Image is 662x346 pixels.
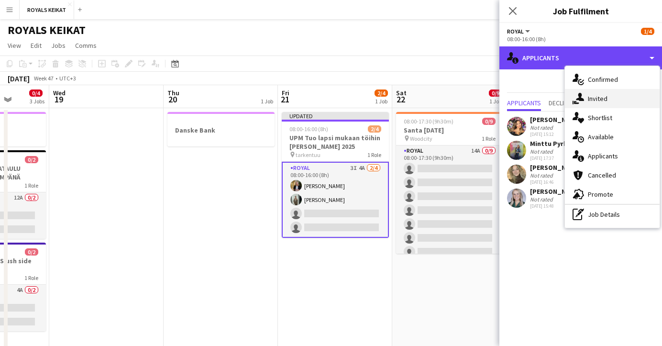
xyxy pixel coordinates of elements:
div: 1 Job [489,98,502,105]
div: Job Details [565,205,660,224]
span: Thu [167,89,179,97]
div: [PERSON_NAME] [530,163,581,172]
div: Not rated [530,148,555,155]
span: Declined [549,100,575,106]
div: 1 Job [261,98,273,105]
a: Comms [71,39,100,52]
span: 0/4 [29,89,43,97]
a: Jobs [47,39,69,52]
span: Applicants [507,100,541,106]
div: Minttu Pyrhönen [530,139,583,148]
div: Applicants [499,46,662,69]
a: View [4,39,25,52]
span: 1 Role [482,135,496,142]
div: [DATE] 15:48 [530,203,581,209]
h3: Santa [DATE] [396,126,503,134]
span: 08:00-17:30 (9h30m) [404,118,453,125]
span: 08:00-16:00 (8h) [289,125,328,133]
app-job-card: 08:00-17:30 (9h30m)0/9Santa [DATE] Woodcity1 RoleRoyal14A0/908:00-17:30 (9h30m) [396,112,503,254]
div: [PERSON_NAME] [530,187,581,196]
app-card-role: Royal14A0/908:00-17:30 (9h30m) [396,145,503,289]
h1: ROYALS KEIKAT [8,23,86,37]
span: 21 [280,94,289,105]
button: ROYALS KEIKAT [20,0,74,19]
span: 22 [395,94,407,105]
span: Invited [588,94,607,103]
span: Fri [282,89,289,97]
div: Not rated [530,196,555,203]
div: 08:00-16:00 (8h) [507,35,654,43]
span: 19 [52,94,66,105]
span: Sat [396,89,407,97]
div: 3 Jobs [30,98,44,105]
span: 1/4 [641,28,654,35]
app-job-card: Danske Bank [167,112,275,146]
span: 1 Role [367,151,381,158]
span: Comms [75,41,97,50]
div: UTC+3 [59,75,76,82]
span: 1 Role [24,274,38,281]
span: Wed [53,89,66,97]
span: 0/2 [25,156,38,163]
span: tarkentuu [296,151,320,158]
span: View [8,41,21,50]
div: [DATE] 16:46 [530,179,581,185]
a: Edit [27,39,45,52]
div: [PERSON_NAME] [530,115,581,124]
span: 0/2 [25,248,38,256]
span: Royal [507,28,524,35]
span: 1 Role [24,182,38,189]
h3: Job Fulfilment [499,5,662,17]
span: Applicants [588,152,618,160]
div: [DATE] 15:12 [530,131,581,137]
div: Not rated [530,172,555,179]
span: Cancelled [588,171,616,179]
span: Confirmed [588,75,618,84]
h3: Danske Bank [167,126,275,134]
div: Updated [282,112,389,120]
span: Edit [31,41,42,50]
span: Week 47 [32,75,55,82]
div: [DATE] [8,74,30,83]
div: [DATE] 17:37 [530,155,583,161]
app-card-role: Royal3I4A2/408:00-16:00 (8h)[PERSON_NAME][PERSON_NAME] [282,162,389,238]
div: Not rated [530,124,555,131]
span: Available [588,133,614,141]
span: Promote [588,190,613,199]
span: 0/9 [482,118,496,125]
h3: UPM Tuo lapsi mukaan töihin [PERSON_NAME] 2025 [282,134,389,151]
span: 2/4 [368,125,381,133]
span: Woodcity [410,135,432,142]
app-job-card: Updated08:00-16:00 (8h)2/4UPM Tuo lapsi mukaan töihin [PERSON_NAME] 2025 tarkentuu1 RoleRoyal3I4A... [282,112,389,238]
span: 20 [166,94,179,105]
div: 1 Job [375,98,387,105]
button: Royal [507,28,531,35]
span: Jobs [51,41,66,50]
span: 2/4 [375,89,388,97]
span: Shortlist [588,113,612,122]
span: 0/9 [489,89,502,97]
